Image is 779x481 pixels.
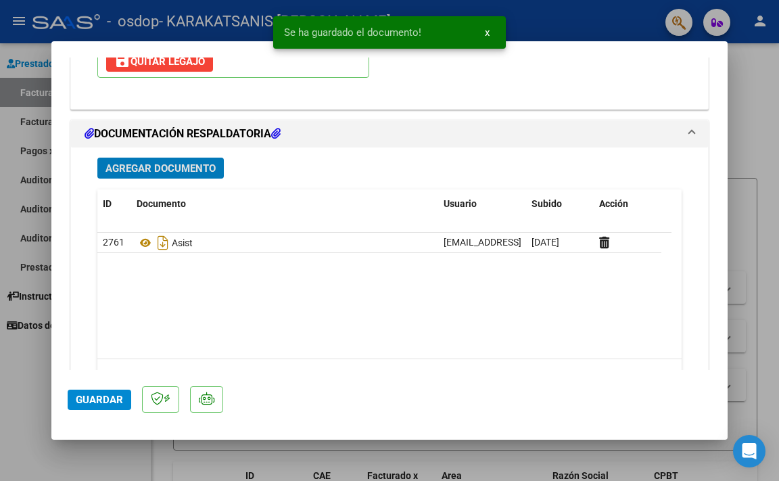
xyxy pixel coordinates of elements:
[474,20,500,45] button: x
[71,120,708,147] mat-expansion-panel-header: DOCUMENTACIÓN RESPALDATORIA
[532,237,559,248] span: [DATE]
[97,359,682,393] div: 1 total
[103,237,124,248] span: 2761
[594,189,661,219] datatable-header-cell: Acción
[76,394,123,406] span: Guardar
[485,26,490,39] span: x
[444,237,747,248] span: [EMAIL_ADDRESS][DOMAIN_NAME] - . KARAKATSANIS [PERSON_NAME]
[137,237,193,248] span: Asist
[444,198,477,209] span: Usuario
[71,147,708,424] div: DOCUMENTACIÓN RESPALDATORIA
[114,55,205,68] span: Quitar Legajo
[599,198,628,209] span: Acción
[114,53,131,69] mat-icon: save
[284,26,421,39] span: Se ha guardado el documento!
[97,189,131,219] datatable-header-cell: ID
[733,435,765,467] div: Open Intercom Messenger
[137,198,186,209] span: Documento
[154,232,172,254] i: Descargar documento
[68,390,131,410] button: Guardar
[526,189,594,219] datatable-header-cell: Subido
[97,158,224,179] button: Agregar Documento
[532,198,562,209] span: Subido
[103,198,112,209] span: ID
[131,189,438,219] datatable-header-cell: Documento
[438,189,526,219] datatable-header-cell: Usuario
[106,51,213,72] button: Quitar Legajo
[105,162,216,175] span: Agregar Documento
[85,126,281,142] h1: DOCUMENTACIÓN RESPALDATORIA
